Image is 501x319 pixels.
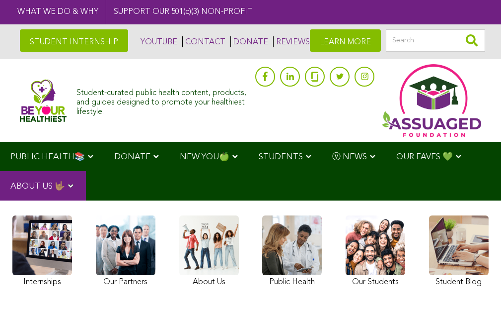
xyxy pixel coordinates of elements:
span: Ⓥ NEWS [332,153,367,161]
span: ABOUT US 🤟🏽 [10,182,65,191]
a: CONTACT [182,36,225,47]
span: STUDENTS [259,153,303,161]
iframe: Chat Widget [451,271,501,319]
input: Search [386,29,485,52]
img: Assuaged [20,79,67,122]
span: DONATE [114,153,150,161]
a: REVIEWS [273,36,310,47]
a: YOUTUBE [138,36,177,47]
a: LEARN MORE [310,29,381,52]
a: DONATE [230,36,268,47]
a: STUDENT INTERNSHIP [20,29,128,52]
img: Assuaged App [382,64,481,137]
span: OUR FAVES 💚 [396,153,453,161]
span: PUBLIC HEALTH📚 [10,153,85,161]
div: Student-curated public health content, products, and guides designed to promote your healthiest l... [76,84,250,117]
img: glassdoor [311,72,318,82]
span: NEW YOU🍏 [180,153,229,161]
